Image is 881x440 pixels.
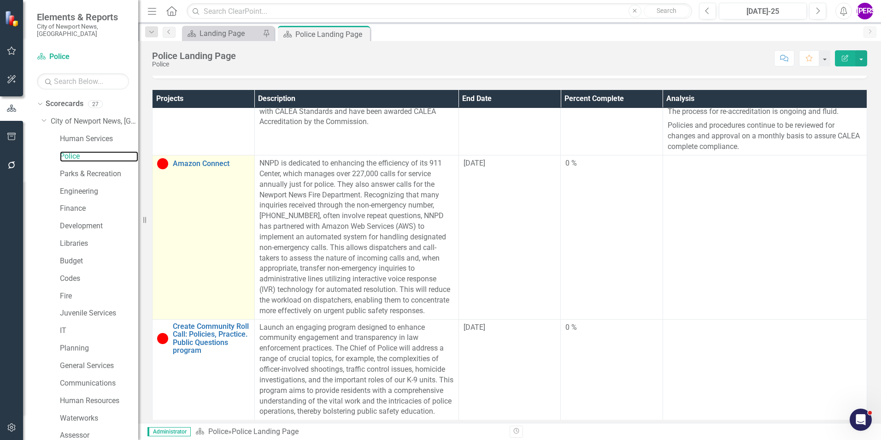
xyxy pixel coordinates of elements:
[458,319,561,420] td: Double-Click to Edit
[850,409,872,431] iframe: Intercom live chat
[259,158,454,316] p: NNPD is dedicated to enhancing the efficiency of its 911 Center, which manages over 227,000 calls...
[561,155,663,319] td: Double-Click to Edit
[254,319,458,420] td: Double-Click to Edit
[208,427,228,436] a: Police
[60,326,138,336] a: IT
[668,119,862,152] p: Policies and procedures continue to be reviewed for changes and approval on a monthly basis to as...
[663,61,867,155] td: Double-Click to Edit
[60,221,138,232] a: Development
[60,169,138,179] a: Parks & Recreation
[152,51,236,61] div: Police Landing Page
[232,427,299,436] div: Police Landing Page
[60,134,138,144] a: Human Services
[88,100,103,108] div: 27
[722,6,804,17] div: [DATE]-25
[657,7,676,14] span: Search
[60,378,138,389] a: Communications
[295,29,368,40] div: Police Landing Page
[195,427,503,437] div: »
[60,274,138,284] a: Codes
[60,343,138,354] a: Planning
[37,52,129,62] a: Police
[152,61,236,68] div: Police
[200,28,260,39] div: Landing Page
[565,158,658,169] div: 0 %
[464,323,485,332] span: [DATE]
[60,151,138,162] a: Police
[60,361,138,371] a: General Services
[60,291,138,302] a: Fire
[60,396,138,406] a: Human Resources
[719,3,807,19] button: [DATE]-25
[187,3,692,19] input: Search ClearPoint...
[254,155,458,319] td: Double-Click to Edit
[157,158,168,169] img: Below Target
[153,155,255,319] td: Double-Click to Edit Right Click for Context Menu
[458,155,561,319] td: Double-Click to Edit
[565,322,658,333] div: 0 %
[561,61,663,155] td: Double-Click to Edit
[644,5,690,18] button: Search
[60,203,138,214] a: Finance
[46,99,83,109] a: Scorecards
[173,322,250,355] a: Create Community Roll Call: Policies, Practice. Public Questions program
[153,61,255,155] td: Double-Click to Edit Right Click for Context Menu
[561,319,663,420] td: Double-Click to Edit
[51,116,138,127] a: City of Newport News, [GEOGRAPHIC_DATA]
[37,12,129,23] span: Elements & Reports
[60,256,138,267] a: Budget
[663,319,867,420] td: Double-Click to Edit
[458,61,561,155] td: Double-Click to Edit
[60,238,138,249] a: Libraries
[259,322,454,417] p: Launch an engaging program designed to enhance community engagement and transparency in law enfor...
[464,159,485,167] span: [DATE]
[173,160,250,168] a: Amazon Connect
[153,319,255,420] td: Double-Click to Edit Right Click for Context Menu
[857,3,873,19] button: [PERSON_NAME]
[254,61,458,155] td: Double-Click to Edit
[147,427,191,436] span: Administrator
[663,155,867,319] td: Double-Click to Edit
[60,413,138,424] a: Waterworks
[60,308,138,319] a: Juvenile Services
[157,333,168,344] img: Below Target
[37,23,129,38] small: City of Newport News, [GEOGRAPHIC_DATA]
[5,11,21,27] img: ClearPoint Strategy
[184,28,260,39] a: Landing Page
[37,73,129,89] input: Search Below...
[60,186,138,197] a: Engineering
